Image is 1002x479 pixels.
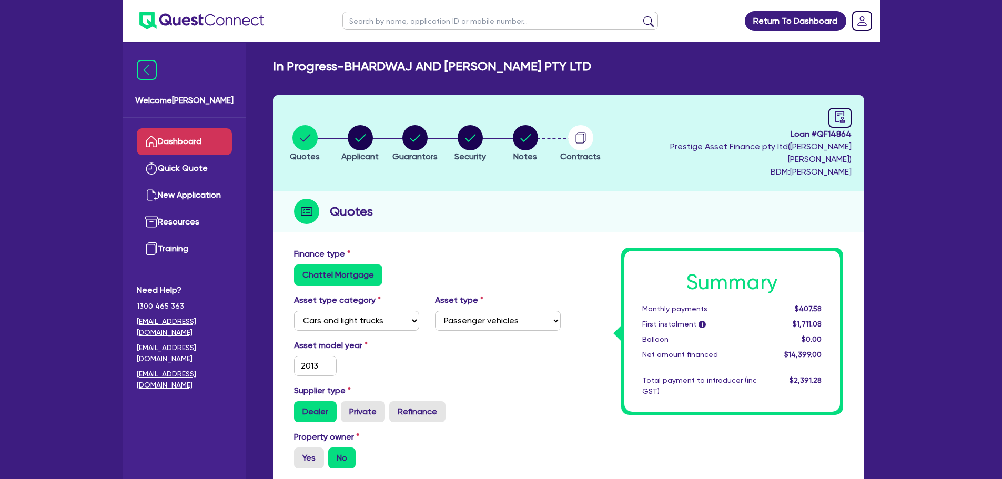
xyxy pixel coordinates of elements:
[642,270,822,295] h1: Summary
[286,339,428,352] label: Asset model year
[139,12,264,29] img: quest-connect-logo-blue
[634,334,765,345] div: Balloon
[341,151,379,161] span: Applicant
[273,59,591,74] h2: In Progress - BHARDWAJ AND [PERSON_NAME] PTY LTD
[137,60,157,80] img: icon-menu-close
[745,11,846,31] a: Return To Dashboard
[328,447,356,468] label: No
[634,303,765,314] div: Monthly payments
[392,151,438,161] span: Guarantors
[341,125,379,164] button: Applicant
[137,209,232,236] a: Resources
[828,108,852,128] a: audit
[560,151,601,161] span: Contracts
[784,350,822,359] span: $14,399.00
[137,128,232,155] a: Dashboard
[145,242,158,255] img: training
[294,431,359,443] label: Property owner
[699,321,706,328] span: i
[145,189,158,201] img: new-application
[341,401,385,422] label: Private
[790,376,822,384] span: $2,391.28
[512,125,539,164] button: Notes
[294,248,350,260] label: Finance type
[330,202,373,221] h2: Quotes
[289,125,320,164] button: Quotes
[795,304,822,313] span: $407.58
[670,141,852,164] span: Prestige Asset Finance pty ltd ( [PERSON_NAME] [PERSON_NAME] )
[294,294,381,307] label: Asset type category
[389,401,446,422] label: Refinance
[454,125,487,164] button: Security
[294,401,337,422] label: Dealer
[137,369,232,391] a: [EMAIL_ADDRESS][DOMAIN_NAME]
[634,349,765,360] div: Net amount financed
[137,182,232,209] a: New Application
[793,320,822,328] span: $1,711.08
[137,316,232,338] a: [EMAIL_ADDRESS][DOMAIN_NAME]
[294,264,382,286] label: Chattel Mortgage
[294,199,319,224] img: step-icon
[560,125,601,164] button: Contracts
[611,166,852,178] span: BDM: [PERSON_NAME]
[137,284,232,297] span: Need Help?
[145,216,158,228] img: resources
[435,294,483,307] label: Asset type
[611,128,852,140] span: Loan # QF14864
[135,94,234,107] span: Welcome [PERSON_NAME]
[392,125,438,164] button: Guarantors
[294,384,351,397] label: Supplier type
[342,12,658,30] input: Search by name, application ID or mobile number...
[513,151,537,161] span: Notes
[454,151,486,161] span: Security
[802,335,822,343] span: $0.00
[834,111,846,123] span: audit
[137,155,232,182] a: Quick Quote
[137,342,232,364] a: [EMAIL_ADDRESS][DOMAIN_NAME]
[137,236,232,262] a: Training
[848,7,876,35] a: Dropdown toggle
[145,162,158,175] img: quick-quote
[294,447,324,468] label: Yes
[137,301,232,312] span: 1300 465 363
[634,319,765,330] div: First instalment
[634,375,765,397] div: Total payment to introducer (inc GST)
[290,151,320,161] span: Quotes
